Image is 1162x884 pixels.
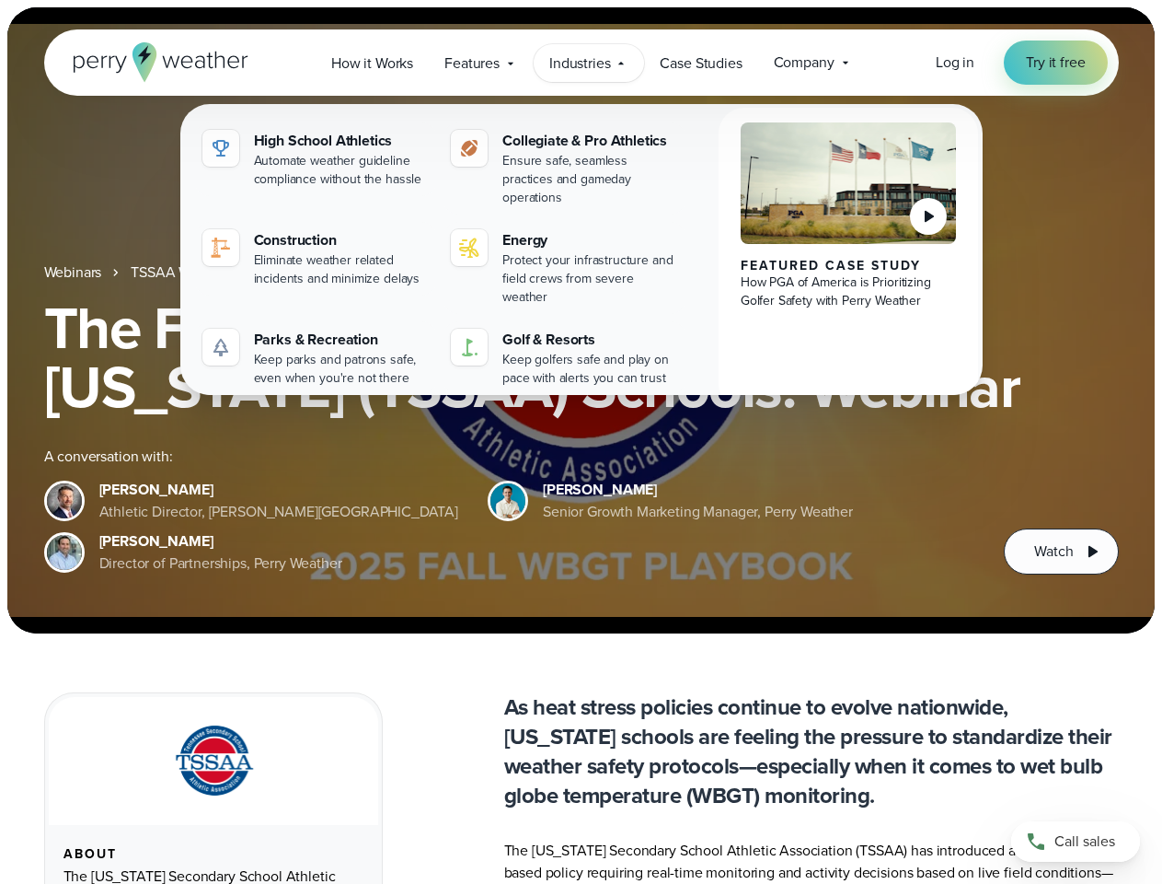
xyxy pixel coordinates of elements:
img: proathletics-icon@2x-1.svg [458,137,480,159]
span: Features [444,52,500,75]
span: How it Works [331,52,413,75]
div: Protect your infrastructure and field crews from severe weather [502,251,678,307]
span: Watch [1034,541,1073,563]
img: Brian Wyatt [47,483,82,518]
span: Case Studies [660,52,742,75]
a: How it Works [316,44,429,82]
div: Energy [502,229,678,251]
img: Spencer Patton, Perry Weather [490,483,525,518]
a: Try it free [1004,41,1107,85]
span: Company [774,52,834,74]
div: [PERSON_NAME] [543,479,853,501]
span: Log in [936,52,974,73]
div: Ensure safe, seamless practices and gameday operations [502,152,678,207]
img: golf-iconV2.svg [458,336,480,358]
a: Golf & Resorts Keep golfers safe and play on pace with alerts you can trust [443,321,685,395]
img: PGA of America, Frisco Campus [741,122,957,244]
div: About [63,847,363,862]
div: Eliminate weather related incidents and minimize delays [254,251,430,288]
a: High School Athletics Automate weather guideline compliance without the hassle [195,122,437,196]
div: [PERSON_NAME] [99,530,342,552]
span: Call sales [1054,831,1115,853]
a: TSSAA WBGT Fall Playbook [131,262,305,284]
div: Athletic Director, [PERSON_NAME][GEOGRAPHIC_DATA] [99,501,459,523]
div: Keep golfers safe and play on pace with alerts you can trust [502,351,678,388]
div: [PERSON_NAME] [99,479,459,501]
p: As heat stress policies continue to evolve nationwide, [US_STATE] schools are feeling the pressur... [504,692,1119,810]
img: energy-icon@2x-1.svg [458,237,480,259]
div: High School Athletics [254,130,430,152]
div: Collegiate & Pro Athletics [502,130,678,152]
img: parks-icon-grey.svg [210,336,232,358]
div: A conversation with: [44,446,975,468]
span: Try it free [1026,52,1085,74]
a: PGA of America, Frisco Campus Featured Case Study How PGA of America is Prioritizing Golfer Safet... [719,108,979,410]
div: Construction [254,229,430,251]
div: Senior Growth Marketing Manager, Perry Weather [543,501,853,523]
div: Director of Partnerships, Perry Weather [99,552,342,575]
a: Call sales [1011,821,1140,862]
div: Keep parks and patrons safe, even when you're not there [254,351,430,388]
img: Jeff Wood [47,535,82,570]
div: Featured Case Study [741,259,957,273]
img: construction perry weather [210,237,232,259]
a: Case Studies [644,44,757,82]
div: How PGA of America is Prioritizing Golfer Safety with Perry Weather [741,273,957,310]
a: Energy Protect your infrastructure and field crews from severe weather [443,222,685,314]
a: Parks & Recreation Keep parks and patrons safe, even when you're not there [195,321,437,395]
span: Industries [549,52,610,75]
div: Automate weather guideline compliance without the hassle [254,152,430,189]
div: Parks & Recreation [254,329,430,351]
a: Log in [936,52,974,74]
img: TSSAA-Tennessee-Secondary-School-Athletic-Association.svg [152,719,275,803]
img: highschool-icon.svg [210,137,232,159]
a: construction perry weather Construction Eliminate weather related incidents and minimize delays [195,222,437,296]
a: Collegiate & Pro Athletics Ensure safe, seamless practices and gameday operations [443,122,685,215]
a: Webinars [44,262,102,284]
div: Golf & Resorts [502,329,678,351]
nav: Breadcrumb [44,262,1119,284]
button: Watch [1004,529,1118,575]
h1: The Fall WBGT Playbook for [US_STATE] (TSSAA) Schools: Webinar [44,298,1119,416]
